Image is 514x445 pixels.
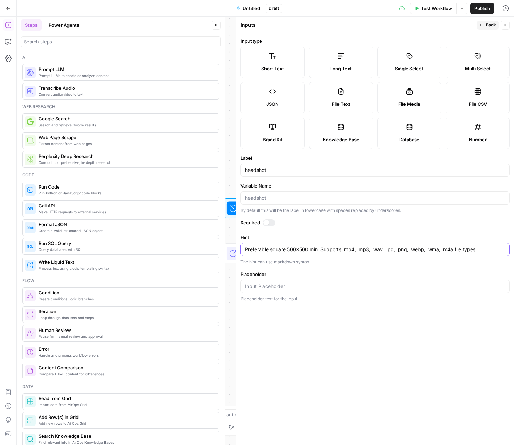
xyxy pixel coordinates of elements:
span: Call API [39,202,213,209]
div: Placeholder text for the input. [240,296,510,302]
input: Search steps [24,38,218,45]
span: Make HTTP requests to external services [39,209,213,215]
span: Human Review [39,327,213,334]
span: Conduct comprehensive, in-depth research [39,160,213,165]
span: Web Page Scrape [39,134,213,141]
span: Google Search [39,115,213,122]
span: Content Comparison [39,364,213,371]
span: Add new rows to AirOps Grid [39,421,213,426]
div: Flow [22,278,219,284]
span: Single Select [395,65,423,72]
span: Search Knowledge Base [39,432,213,439]
span: Transcribe Audio [39,85,213,92]
input: Input Label [245,167,505,174]
div: Code [22,172,219,178]
textarea: Preferable square 500x500 min. Supports .mp4, .mp3, .wav, .jpg, .png, .webp, .wma, .m4a file types [245,246,505,253]
span: Prompt LLM [39,66,213,73]
img: vrinnnclop0vshvmafd7ip1g7ohf [27,367,34,374]
span: Convert audio/video to text [39,92,213,97]
span: Pause for manual review and approval [39,334,213,339]
span: File Text [332,101,350,108]
button: Back [477,21,499,30]
span: Compare HTML content for differences [39,371,213,377]
span: JSON [266,101,279,108]
span: Loop through data sets and steps [39,315,213,320]
label: Variable Name [240,182,510,189]
span: Database [399,136,419,143]
span: Search and retrieve Google results [39,122,213,128]
button: Power Agents [44,19,83,31]
span: Find relevant info in AirOps Knowledge Bases [39,439,213,445]
label: Required [240,219,510,226]
input: headshot [245,194,505,201]
span: Iteration [39,308,213,315]
span: Handle and process workflow errors [39,352,213,358]
span: File Media [398,101,420,108]
button: Steps [21,19,42,31]
button: Test Workflow [410,3,456,14]
span: Run Code [39,183,213,190]
span: Perplexity Deep Research [39,153,213,160]
span: Draft [269,5,279,11]
span: Run SQL Query [39,240,213,247]
span: Back [486,22,496,28]
div: By default this will be the label in lowercase with spaces replaced by underscores. [240,207,510,214]
div: Data [22,383,219,390]
div: Web research [22,104,219,110]
span: Number [469,136,487,143]
span: Knowledge Base [323,136,359,143]
span: Add Row(s) in Grid [39,414,213,421]
span: Multi Select [465,65,491,72]
span: Read from Grid [39,395,213,402]
span: Brand Kit [263,136,283,143]
span: File CSV [469,101,487,108]
span: Long Text [330,65,352,72]
span: Test Workflow [421,5,452,12]
span: Run Python or JavaScript code blocks [39,190,213,196]
label: Hint [240,234,510,241]
span: Short Text [261,65,284,72]
span: Create a valid, structured JSON object [39,228,213,233]
button: Untitled [232,3,264,14]
span: Extract content from web pages [39,141,213,146]
span: Prompt LLMs to create or analyze content [39,73,213,78]
span: Create conditional logic branches [39,296,213,302]
label: Label [240,154,510,161]
input: Input Placeholder [245,283,505,290]
span: Condition [39,289,213,296]
label: Input type [240,38,510,45]
span: Error [39,345,213,352]
span: Format JSON [39,221,213,228]
span: Process text using Liquid templating syntax [39,265,213,271]
div: Inputs [240,22,475,29]
div: The hint can use markdown syntax. [240,259,510,265]
span: Import data from AirOps Grid [39,402,213,407]
span: Publish [474,5,490,12]
label: Placeholder [240,271,510,278]
span: Untitled [243,5,260,12]
button: Publish [470,3,494,14]
div: Ai [22,54,219,61]
span: Query databases with SQL [39,247,213,252]
span: Write Liquid Text [39,259,213,265]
